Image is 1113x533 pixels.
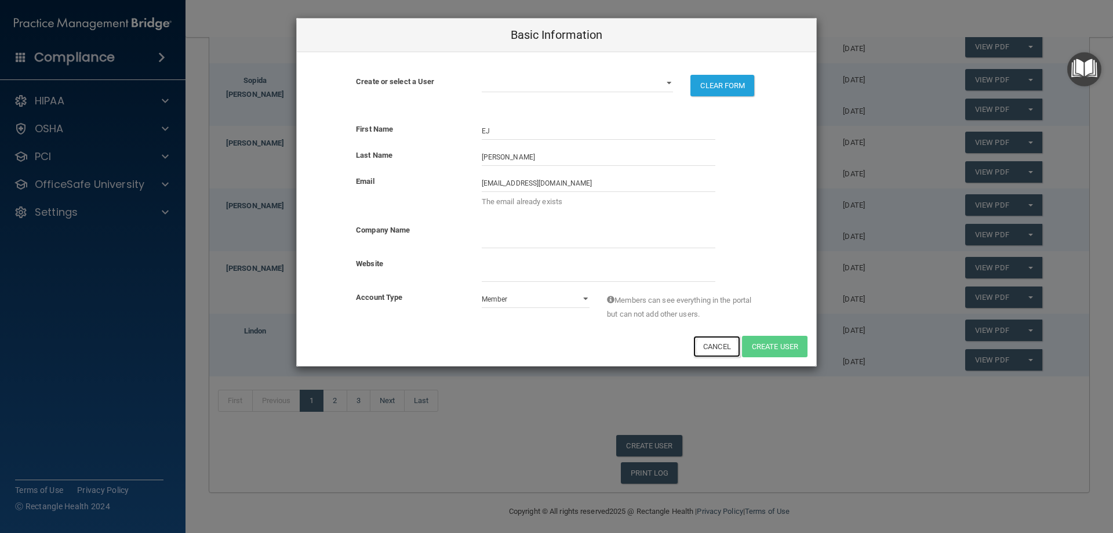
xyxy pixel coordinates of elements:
span: Members can see everything in the portal but can not add other users. [607,293,757,321]
p: The email already exists [482,195,715,209]
b: Create or select a User [356,77,434,86]
b: First Name [356,125,393,133]
b: Website [356,259,383,268]
button: CLEAR FORM [690,75,754,96]
div: Basic Information [297,19,816,52]
button: Create User [742,336,808,357]
b: Account Type [356,293,402,302]
button: Cancel [693,336,740,357]
b: Email [356,177,374,186]
button: Open Resource Center [1067,52,1101,86]
b: Company Name [356,226,410,234]
b: Last Name [356,151,392,159]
